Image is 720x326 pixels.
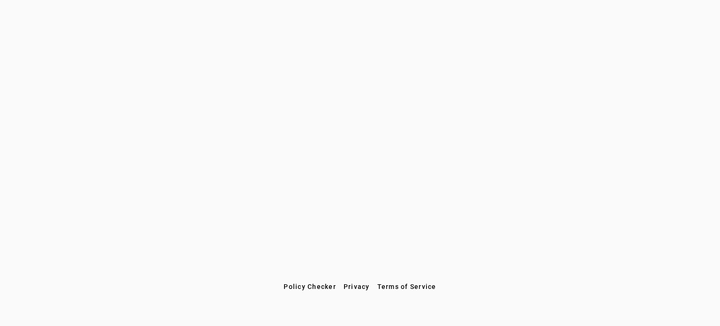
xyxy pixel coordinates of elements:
[284,283,336,290] span: Policy Checker
[344,283,370,290] span: Privacy
[374,278,440,295] button: Terms of Service
[280,278,340,295] button: Policy Checker
[377,283,436,290] span: Terms of Service
[340,278,374,295] button: Privacy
